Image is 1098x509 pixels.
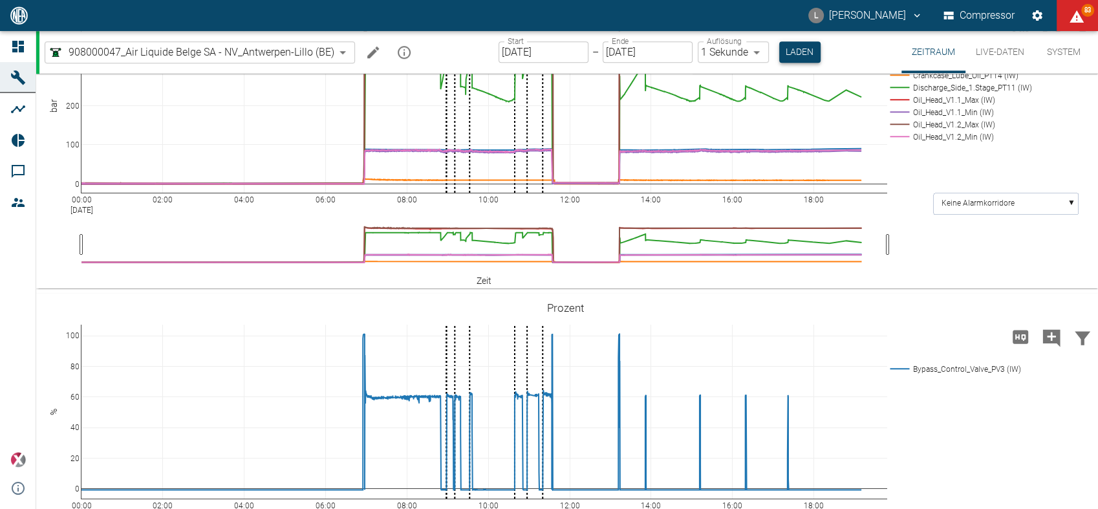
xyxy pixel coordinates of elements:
div: 1 Sekunde [698,41,769,63]
label: Start [508,36,524,47]
input: DD.MM.YYYY [603,41,693,63]
button: mission info [391,39,417,65]
label: Ende [612,36,629,47]
button: Compressor [941,4,1018,27]
button: Live-Daten [965,31,1035,73]
button: Machine bearbeiten [360,39,386,65]
input: DD.MM.YYYY [499,41,588,63]
img: logo [9,6,29,24]
label: Auflösung [707,36,742,47]
text: Keine Alarmkorridore [942,199,1015,208]
button: System [1035,31,1093,73]
img: Xplore Logo [10,452,26,468]
a: 908000047_Air Liquide Belge SA - NV_Antwerpen-Lillo (BE) [48,45,334,60]
span: Hohe Auflösung [1005,330,1036,342]
button: Einstellungen [1026,4,1049,27]
span: 908000047_Air Liquide Belge SA - NV_Antwerpen-Lillo (BE) [69,45,334,60]
span: 83 [1081,4,1094,17]
button: Laden [779,41,821,63]
button: luca.corigliano@neuman-esser.com [806,4,925,27]
button: Daten filtern [1067,320,1098,354]
div: L [808,8,824,23]
button: Kommentar hinzufügen [1036,320,1067,354]
button: Zeitraum [901,31,965,73]
p: – [592,45,599,60]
